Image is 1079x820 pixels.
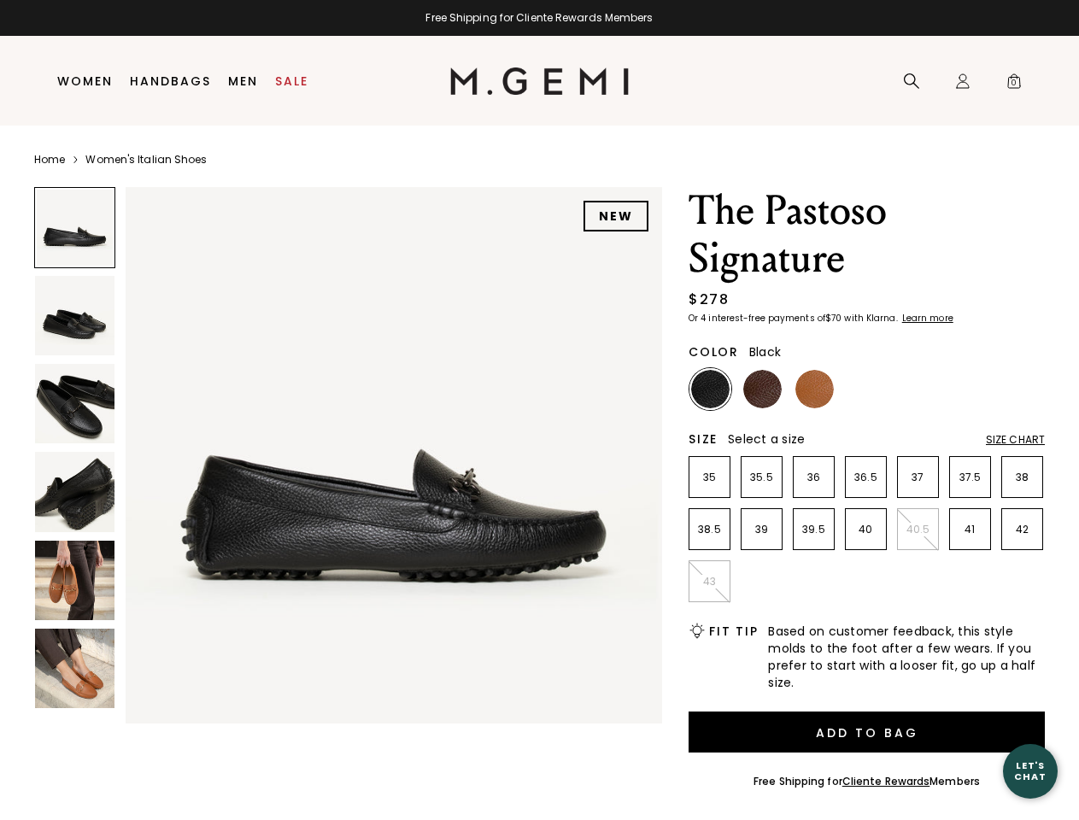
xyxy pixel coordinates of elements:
img: The Pastoso Signature [35,629,114,708]
p: 43 [689,575,730,589]
img: The Pastoso Signature [126,187,662,723]
p: 40 [846,523,886,536]
p: 36 [794,471,834,484]
span: Black [749,343,781,360]
img: The Pastoso Signature [35,452,114,531]
klarna-placement-style-cta: Learn more [902,312,953,325]
p: 37 [898,471,938,484]
img: The Pastoso Signature [35,541,114,620]
a: Men [228,74,258,88]
h2: Fit Tip [709,624,758,638]
img: Chocolate [743,370,782,408]
p: 35 [689,471,730,484]
p: 36.5 [846,471,886,484]
img: Tan [795,370,834,408]
h1: The Pastoso Signature [689,187,1045,283]
a: Women's Italian Shoes [85,153,207,167]
klarna-placement-style-body: Or 4 interest-free payments of [689,312,825,325]
p: 35.5 [742,471,782,484]
img: The Pastoso Signature [35,276,114,355]
div: Let's Chat [1003,760,1058,782]
div: NEW [583,201,648,231]
a: Sale [275,74,308,88]
div: $278 [689,290,729,310]
h2: Size [689,432,718,446]
img: Black [691,370,730,408]
klarna-placement-style-body: with Klarna [844,312,900,325]
p: 40.5 [898,523,938,536]
klarna-placement-style-amount: $70 [825,312,842,325]
p: 38 [1002,471,1042,484]
p: 38.5 [689,523,730,536]
p: 41 [950,523,990,536]
span: 0 [1006,76,1023,93]
a: Home [34,153,65,167]
a: Cliente Rewards [842,774,930,788]
img: M.Gemi [450,67,629,95]
a: Learn more [900,313,953,324]
p: 39.5 [794,523,834,536]
a: Handbags [130,74,211,88]
p: 39 [742,523,782,536]
button: Add to Bag [689,712,1045,753]
p: 37.5 [950,471,990,484]
h2: Color [689,345,739,359]
img: The Pastoso Signature [35,364,114,443]
div: Free Shipping for Members [754,775,980,788]
span: Select a size [728,430,805,448]
p: 42 [1002,523,1042,536]
span: Based on customer feedback, this style molds to the foot after a few wears. If you prefer to star... [768,623,1045,691]
div: Size Chart [986,433,1045,447]
a: Women [57,74,113,88]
